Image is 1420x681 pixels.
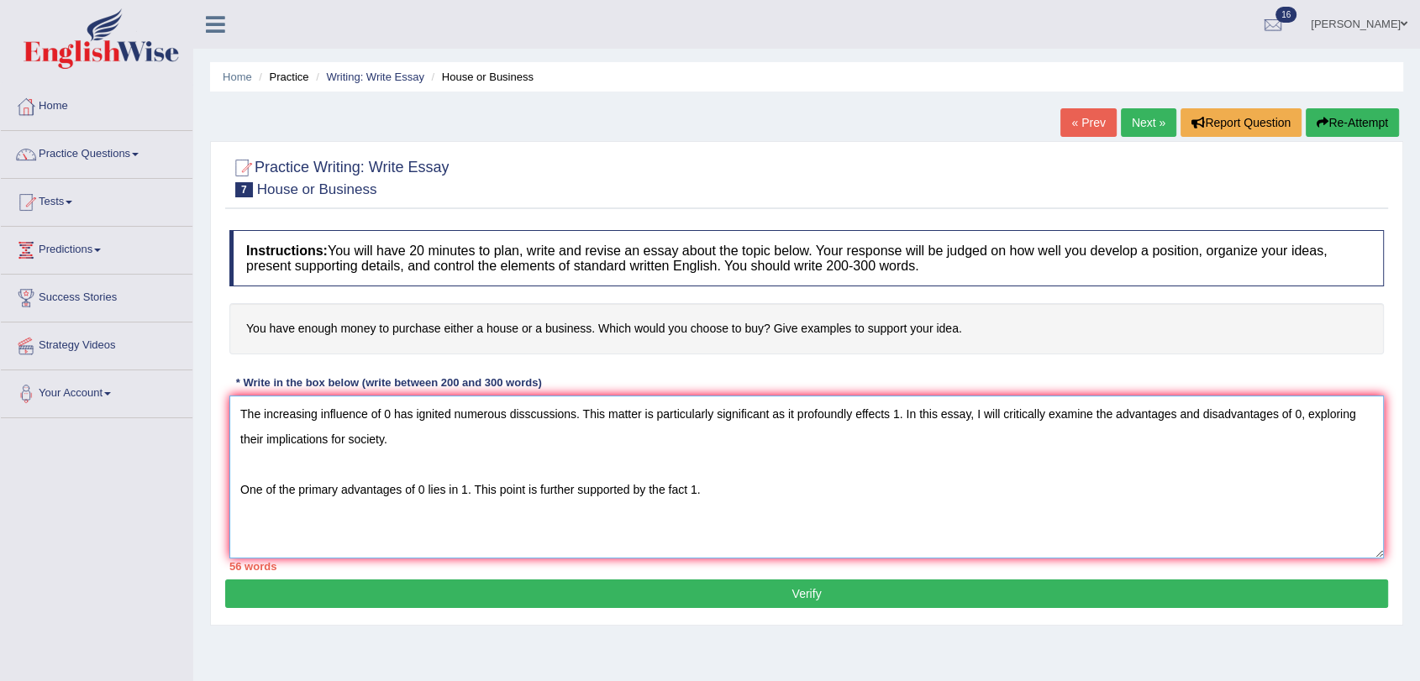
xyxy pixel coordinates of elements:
[223,71,252,83] a: Home
[229,558,1384,574] div: 56 words
[225,579,1388,608] button: Verify
[1121,108,1176,137] a: Next »
[1,131,192,173] a: Practice Questions
[1,179,192,221] a: Tests
[1060,108,1116,137] a: « Prev
[255,69,308,85] li: Practice
[229,375,548,391] div: * Write in the box below (write between 200 and 300 words)
[1275,7,1296,23] span: 16
[1,227,192,269] a: Predictions
[229,230,1384,286] h4: You will have 20 minutes to plan, write and revise an essay about the topic below. Your response ...
[257,181,377,197] small: House or Business
[428,69,534,85] li: House or Business
[1181,108,1302,137] button: Report Question
[229,303,1384,354] h4: You have enough money to purchase either a house or a business. Which would you choose to buy? Gi...
[1,370,192,412] a: Your Account
[229,155,449,197] h2: Practice Writing: Write Essay
[1306,108,1399,137] button: Re-Attempt
[326,71,424,83] a: Writing: Write Essay
[246,244,328,258] b: Instructions:
[1,83,192,125] a: Home
[1,322,192,364] a: Strategy Videos
[1,275,192,317] a: Success Stories
[235,182,253,197] span: 7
